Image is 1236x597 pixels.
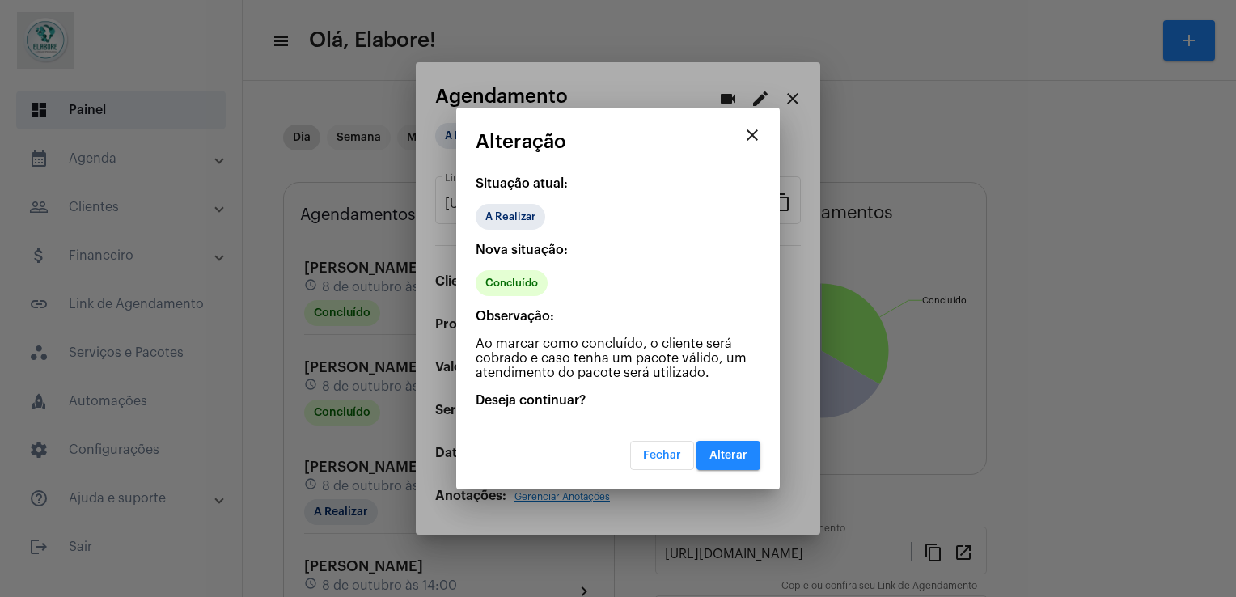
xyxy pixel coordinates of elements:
p: Deseja continuar? [476,393,760,408]
mat-icon: close [743,125,762,145]
span: Fechar [643,450,681,461]
button: Fechar [630,441,694,470]
span: Alterar [709,450,747,461]
mat-chip: Concluído [476,270,548,296]
p: Nova situação: [476,243,760,257]
mat-chip: A Realizar [476,204,545,230]
span: Alteração [476,131,566,152]
p: Observação: [476,309,760,324]
button: Alterar [696,441,760,470]
p: Situação atual: [476,176,760,191]
p: Ao marcar como concluído, o cliente será cobrado e caso tenha um pacote válido, um atendimento do... [476,337,760,380]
